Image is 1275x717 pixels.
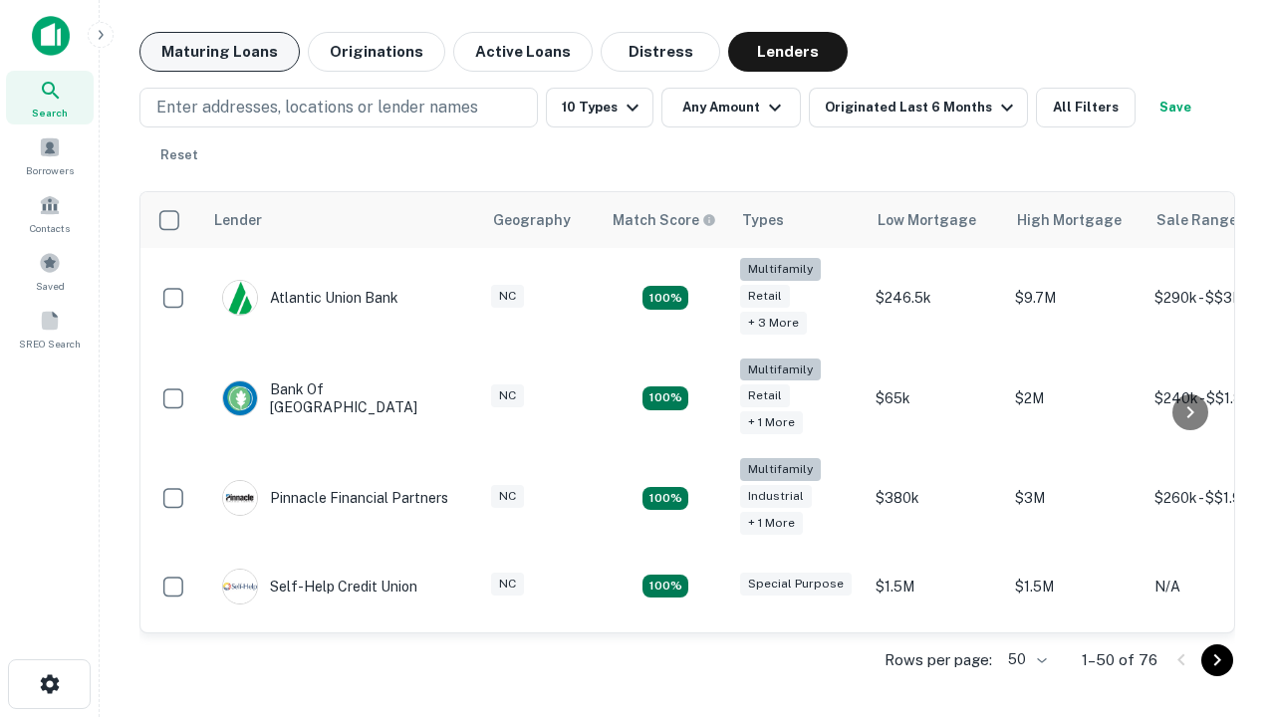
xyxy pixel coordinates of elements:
div: Matching Properties: 17, hasApolloMatch: undefined [642,386,688,410]
button: Any Amount [661,88,801,127]
span: SREO Search [19,336,81,352]
div: Retail [740,285,790,308]
div: Multifamily [740,358,821,381]
a: Saved [6,244,94,298]
div: Pinnacle Financial Partners [222,480,448,516]
td: $2M [1005,349,1145,449]
img: picture [223,381,257,415]
th: Geography [481,192,601,248]
img: capitalize-icon.png [32,16,70,56]
div: Types [742,208,784,232]
div: Lender [214,208,262,232]
div: Self-help Credit Union [222,569,417,604]
img: picture [223,570,257,603]
div: + 1 more [740,411,803,434]
div: NC [491,384,524,407]
div: 50 [1000,645,1050,674]
td: $9.7M [1005,248,1145,349]
a: Contacts [6,186,94,240]
button: All Filters [1036,88,1136,127]
p: 1–50 of 76 [1082,648,1157,672]
td: $1.5M [866,549,1005,624]
a: Borrowers [6,128,94,182]
button: 10 Types [546,88,653,127]
th: Low Mortgage [866,192,1005,248]
div: Capitalize uses an advanced AI algorithm to match your search with the best lender. The match sco... [613,209,716,231]
div: Industrial [740,485,812,508]
td: $246.5k [866,248,1005,349]
div: Geography [493,208,571,232]
h6: Match Score [613,209,712,231]
div: Bank Of [GEOGRAPHIC_DATA] [222,380,461,416]
div: + 1 more [740,512,803,535]
button: Originated Last 6 Months [809,88,1028,127]
div: Sale Range [1156,208,1237,232]
div: Retail [740,384,790,407]
div: + 3 more [740,312,807,335]
img: picture [223,281,257,315]
td: $380k [866,448,1005,549]
td: $65k [866,349,1005,449]
div: Matching Properties: 10, hasApolloMatch: undefined [642,286,688,310]
p: Rows per page: [885,648,992,672]
p: Enter addresses, locations or lender names [156,96,478,119]
div: Multifamily [740,458,821,481]
button: Save your search to get updates of matches that match your search criteria. [1144,88,1207,127]
button: Lenders [728,32,848,72]
th: High Mortgage [1005,192,1145,248]
button: Enter addresses, locations or lender names [139,88,538,127]
span: Search [32,105,68,120]
td: $1.5M [1005,549,1145,624]
div: High Mortgage [1017,208,1122,232]
button: Originations [308,32,445,72]
button: Distress [601,32,720,72]
div: Multifamily [740,258,821,281]
div: NC [491,573,524,596]
div: Atlantic Union Bank [222,280,398,316]
img: picture [223,481,257,515]
button: Reset [147,135,211,175]
span: Saved [36,278,65,294]
button: Active Loans [453,32,593,72]
span: Contacts [30,220,70,236]
div: Matching Properties: 11, hasApolloMatch: undefined [642,575,688,598]
th: Types [730,192,866,248]
button: Go to next page [1201,644,1233,676]
th: Lender [202,192,481,248]
div: Special Purpose [740,573,852,596]
span: Borrowers [26,162,74,178]
th: Capitalize uses an advanced AI algorithm to match your search with the best lender. The match sco... [601,192,730,248]
div: Originated Last 6 Months [825,96,1019,119]
div: NC [491,485,524,508]
a: SREO Search [6,302,94,356]
div: Low Mortgage [878,208,976,232]
div: Matching Properties: 13, hasApolloMatch: undefined [642,487,688,511]
button: Maturing Loans [139,32,300,72]
iframe: Chat Widget [1175,494,1275,590]
div: NC [491,285,524,308]
a: Search [6,71,94,124]
td: $3M [1005,448,1145,549]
